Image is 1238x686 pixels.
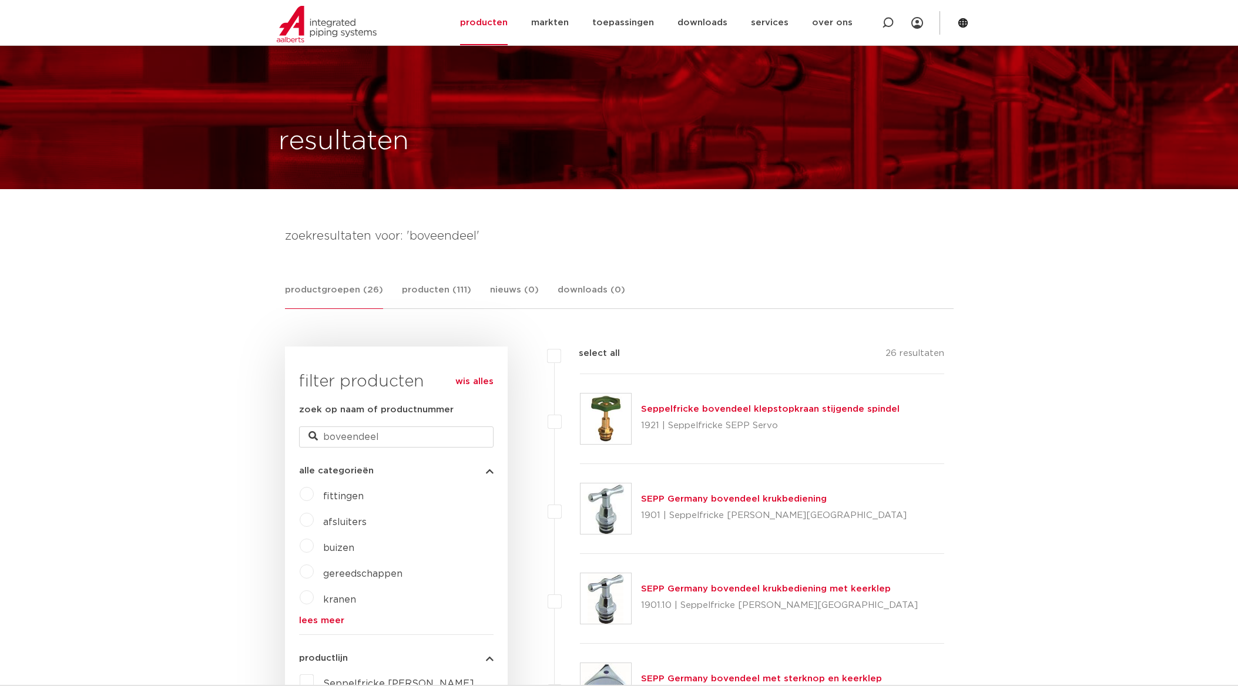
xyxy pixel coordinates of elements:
a: fittingen [323,492,364,501]
img: Thumbnail for SEPP Germany bovendeel krukbediening met keerklep [581,573,631,624]
h4: zoekresultaten voor: 'boveendeel' [285,227,954,246]
p: 1901.10 | Seppelfricke [PERSON_NAME][GEOGRAPHIC_DATA] [641,596,918,615]
p: 1921 | Seppelfricke SEPP Servo [641,416,900,435]
button: productlijn [299,654,494,663]
a: nieuws (0) [490,283,539,308]
a: wis alles [455,375,494,389]
a: productgroepen (26) [285,283,383,309]
a: afsluiters [323,517,367,527]
a: producten (111) [402,283,471,308]
label: zoek op naam of productnummer [299,403,454,417]
a: SEPP Germany bovendeel krukbediening [641,495,827,503]
a: SEPP Germany bovendeel met sterknop en keerklep [641,674,882,683]
p: 1901 | Seppelfricke [PERSON_NAME][GEOGRAPHIC_DATA] [641,506,907,525]
h1: resultaten [279,123,409,160]
a: downloads (0) [558,283,625,308]
a: buizen [323,543,354,553]
a: Seppelfricke bovendeel klepstopkraan stijgende spindel [641,405,900,413]
img: Thumbnail for SEPP Germany bovendeel krukbediening [581,483,631,534]
img: Thumbnail for Seppelfricke bovendeel klepstopkraan stijgende spindel [581,394,631,444]
span: alle categorieën [299,466,374,475]
a: lees meer [299,616,494,625]
a: SEPP Germany bovendeel krukbediening met keerklep [641,584,891,593]
button: alle categorieën [299,466,494,475]
h3: filter producten [299,370,494,394]
span: productlijn [299,654,348,663]
p: 26 resultaten [885,347,944,365]
label: select all [561,347,620,361]
a: kranen [323,595,356,604]
input: zoeken [299,426,494,448]
a: gereedschappen [323,569,402,579]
